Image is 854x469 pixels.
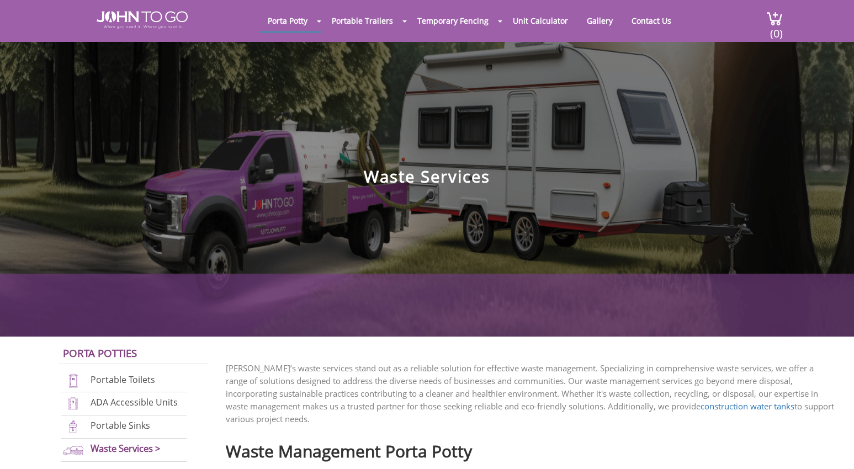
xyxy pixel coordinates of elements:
img: portable-toilets-new.png [61,374,85,388]
a: Porta Potty [259,10,316,31]
a: construction water tanks [701,401,794,412]
a: Contact Us [623,10,680,31]
h2: Waste Management Porta Potty [226,436,837,460]
a: Waste Services > [91,442,161,455]
a: Gallery [579,10,621,31]
img: portable-sinks-new.png [61,419,85,434]
img: JOHN to go [97,11,188,29]
a: ADA Accessible Units [91,396,178,408]
img: waste-services-new.png [61,443,85,457]
span: (0) [770,17,783,41]
img: ADA-units-new.png [61,396,85,411]
a: Unit Calculator [505,10,576,31]
a: Temporary Fencing [409,10,497,31]
a: Portable Toilets [91,374,155,386]
a: Portable Trailers [323,10,401,31]
a: Portable Sinks [91,419,150,431]
a: Porta Potties [63,346,137,360]
img: cart a [766,11,783,26]
p: [PERSON_NAME]’s waste services stand out as a reliable solution for effective waste management. S... [226,362,837,425]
